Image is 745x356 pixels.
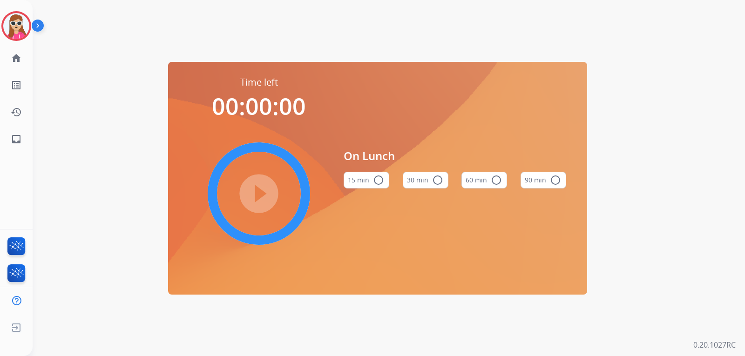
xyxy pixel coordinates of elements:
[693,339,736,350] p: 0.20.1027RC
[461,172,507,188] button: 60 min
[11,53,22,64] mat-icon: home
[11,107,22,118] mat-icon: history
[344,172,389,188] button: 15 min
[491,175,502,186] mat-icon: radio_button_unchecked
[373,175,384,186] mat-icon: radio_button_unchecked
[11,134,22,145] mat-icon: inbox
[240,76,278,89] span: Time left
[432,175,443,186] mat-icon: radio_button_unchecked
[212,90,306,122] span: 00:00:00
[403,172,448,188] button: 30 min
[550,175,561,186] mat-icon: radio_button_unchecked
[3,13,29,39] img: avatar
[521,172,566,188] button: 90 min
[11,80,22,91] mat-icon: list_alt
[344,148,566,164] span: On Lunch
